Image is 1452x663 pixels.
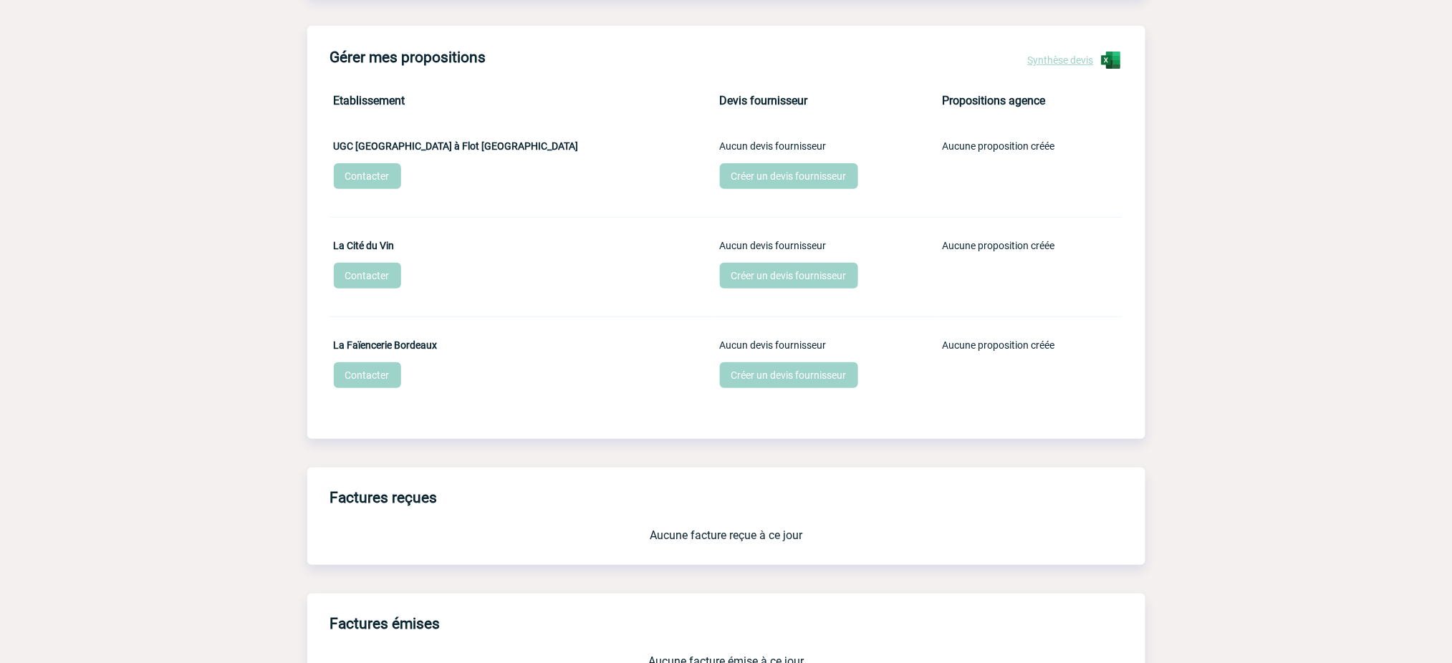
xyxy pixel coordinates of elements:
[330,49,486,66] h4: Gérer mes propositions
[716,83,939,118] th: Devis fournisseur
[720,140,936,152] p: Aucun devis fournisseur
[943,240,1119,251] p: Aucune proposition créée
[330,528,1122,542] p: Aucune facture reçue à ce jour
[943,140,1119,152] p: Aucune proposition créée
[720,163,858,189] a: Créer un devis fournisseur
[943,339,1119,351] p: Aucune proposition créée
[330,479,1145,517] h3: Factures reçues
[939,83,1122,118] th: Propositions agence
[330,83,716,118] th: Etablissement
[334,362,401,388] a: Contacter
[334,140,713,152] p: UGC [GEOGRAPHIC_DATA] à Flot [GEOGRAPHIC_DATA]
[334,240,713,251] p: La Cité du Vin
[720,263,858,289] a: Créer un devis fournisseur
[720,362,858,388] a: Créer un devis fournisseur
[720,240,936,251] p: Aucun devis fournisseur
[334,263,401,289] a: Contacter
[334,339,713,351] p: La Faïencerie Bordeaux
[720,339,936,351] p: Aucun devis fournisseur
[330,605,1145,643] h3: Factures émises
[334,163,401,189] a: Contacter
